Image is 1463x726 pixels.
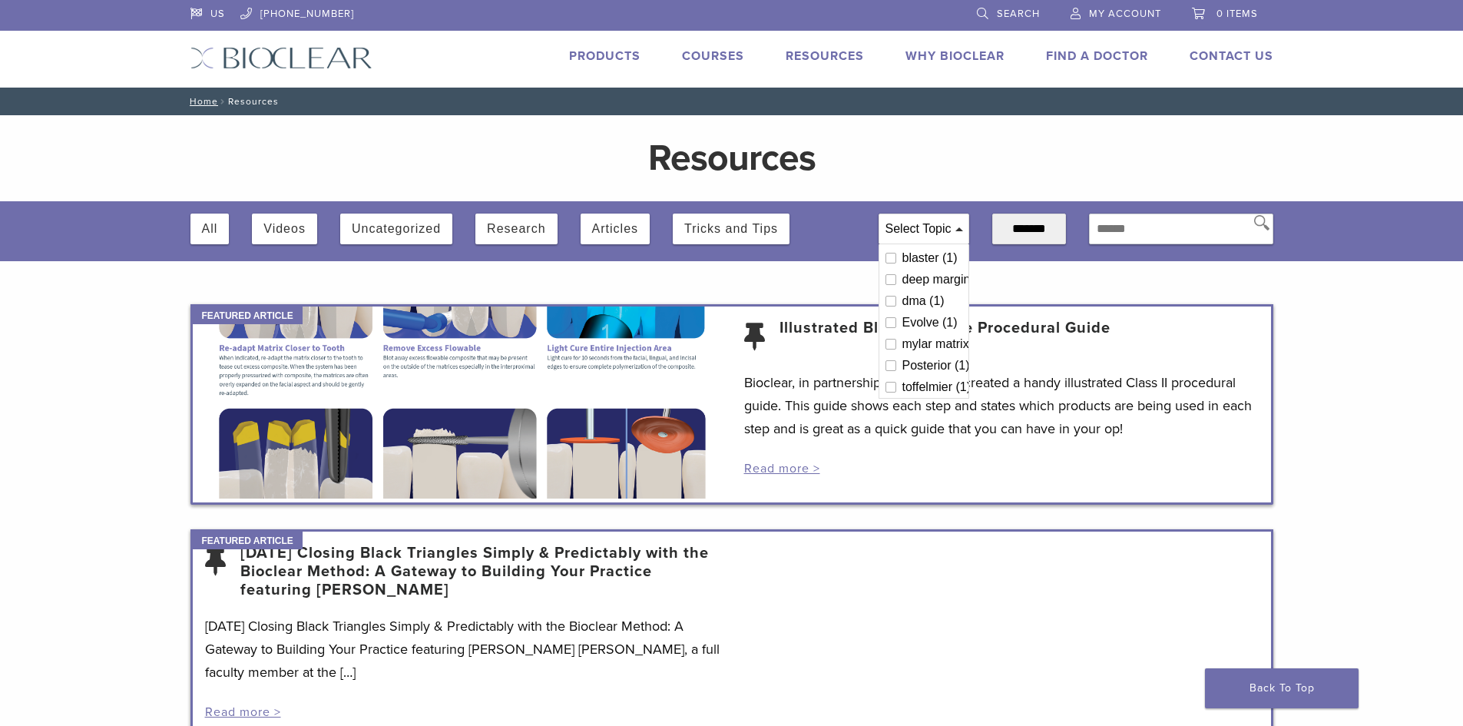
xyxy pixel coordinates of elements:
[744,371,1259,440] p: Bioclear, in partnership with 3M, has created a handy illustrated Class II procedural guide. This...
[1216,8,1258,20] span: 0 items
[592,214,638,244] button: Articles
[263,214,306,244] button: Videos
[682,48,744,64] a: Courses
[997,8,1040,20] span: Search
[179,88,1285,115] nav: Resources
[185,96,218,107] a: Home
[375,140,1089,177] h1: Resources
[205,615,720,684] p: [DATE] Closing Black Triangles Simply & Predictably with the Bioclear Method: A Gateway to Buildi...
[1190,48,1273,64] a: Contact Us
[879,214,968,244] div: Select Topic
[744,461,820,476] a: Read more >
[240,544,720,599] a: [DATE] Closing Black Triangles Simply & Predictably with the Bioclear Method: A Gateway to Buildi...
[902,317,962,329] div: Evolve (1)
[1046,48,1148,64] a: Find A Doctor
[902,295,962,307] div: dma (1)
[902,252,962,264] div: blaster (1)
[202,214,218,244] button: All
[684,214,778,244] button: Tricks and Tips
[487,214,545,244] button: Research
[352,214,441,244] button: Uncategorized
[905,48,1005,64] a: Why Bioclear
[902,338,962,350] div: mylar matrix (1)
[902,273,962,286] div: deep margin acquisition (1)
[902,381,962,393] div: toffelmier (1)
[786,48,864,64] a: Resources
[1089,8,1161,20] span: My Account
[902,360,962,372] div: Posterior (1)
[218,98,228,105] span: /
[190,47,372,69] img: Bioclear
[569,48,640,64] a: Products
[205,704,281,720] a: Read more >
[779,319,1110,356] a: Illustrated Black Triangle Procedural Guide
[1205,668,1359,708] a: Back To Top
